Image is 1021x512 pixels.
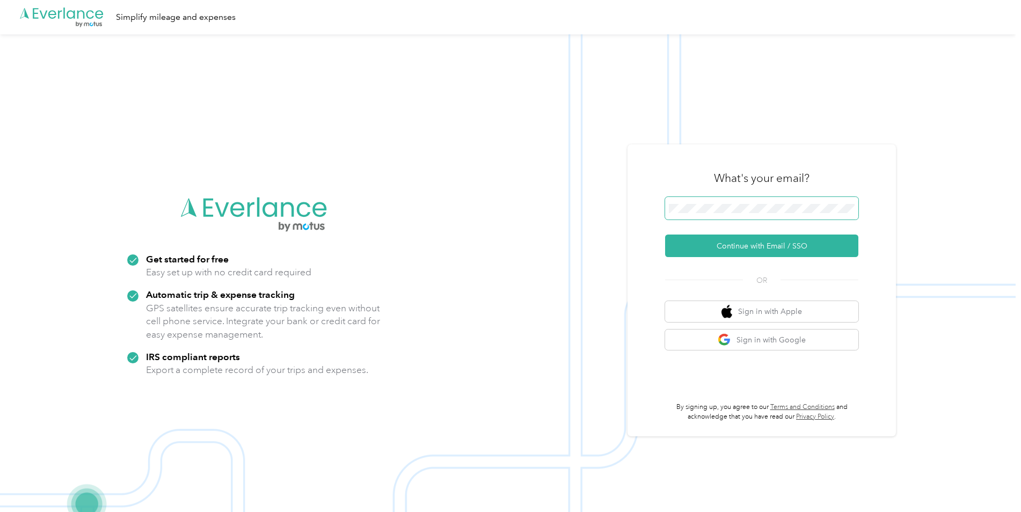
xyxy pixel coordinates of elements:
[116,11,236,24] div: Simplify mileage and expenses
[770,403,835,411] a: Terms and Conditions
[714,171,809,186] h3: What's your email?
[718,333,731,347] img: google logo
[665,301,858,322] button: apple logoSign in with Apple
[665,330,858,350] button: google logoSign in with Google
[146,289,295,300] strong: Automatic trip & expense tracking
[146,253,229,265] strong: Get started for free
[796,413,834,421] a: Privacy Policy
[721,305,732,318] img: apple logo
[146,302,381,341] p: GPS satellites ensure accurate trip tracking even without cell phone service. Integrate your bank...
[665,403,858,421] p: By signing up, you agree to our and acknowledge that you have read our .
[743,275,781,286] span: OR
[146,266,311,279] p: Easy set up with no credit card required
[146,363,368,377] p: Export a complete record of your trips and expenses.
[146,351,240,362] strong: IRS compliant reports
[665,235,858,257] button: Continue with Email / SSO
